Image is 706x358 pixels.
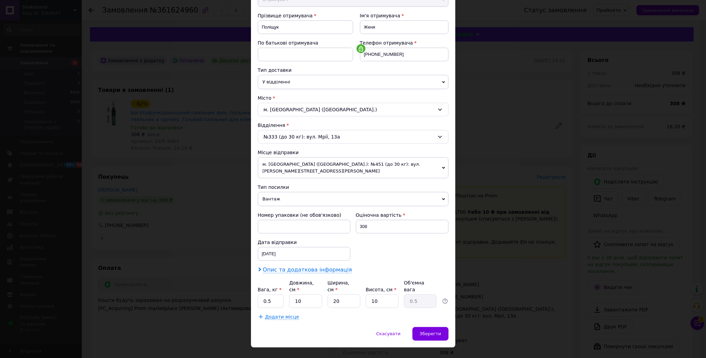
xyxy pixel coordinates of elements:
span: По батькові отримувача [258,40,318,46]
div: №333 (до 30 кг): вул. Мрії, 13а [258,130,449,144]
label: Ширина, см [328,280,349,292]
input: +380 [360,48,449,61]
div: Об'ємна вага [404,279,437,293]
div: Місто [258,95,449,101]
span: Опис та додаткова інформація [263,266,352,273]
span: Ім'я отримувача [360,13,401,18]
span: Вантаж [258,192,449,206]
span: Тип посилки [258,184,289,190]
span: Телефон отримувача [360,40,413,46]
div: Відділення [258,122,449,129]
label: Довжина, см [289,280,314,292]
span: Місце відправки [258,150,299,155]
span: Прізвище отримувача [258,13,313,18]
span: Тип доставки [258,67,292,73]
div: Оціночна вартість [356,212,449,218]
div: Номер упаковки (не обов'язково) [258,212,350,218]
label: Висота, см [366,287,396,292]
span: м. [GEOGRAPHIC_DATA] ([GEOGRAPHIC_DATA].): №451 (до 30 кг): вул. [PERSON_NAME][STREET_ADDRESS][PE... [258,157,449,178]
span: У відділенні [258,75,449,89]
span: Додати місце [265,314,299,320]
div: м. [GEOGRAPHIC_DATA] ([GEOGRAPHIC_DATA].) [258,103,449,116]
div: Дата відправки [258,239,350,246]
label: Вага, кг [258,287,282,292]
span: Зберегти [420,331,441,336]
span: Скасувати [376,331,401,336]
